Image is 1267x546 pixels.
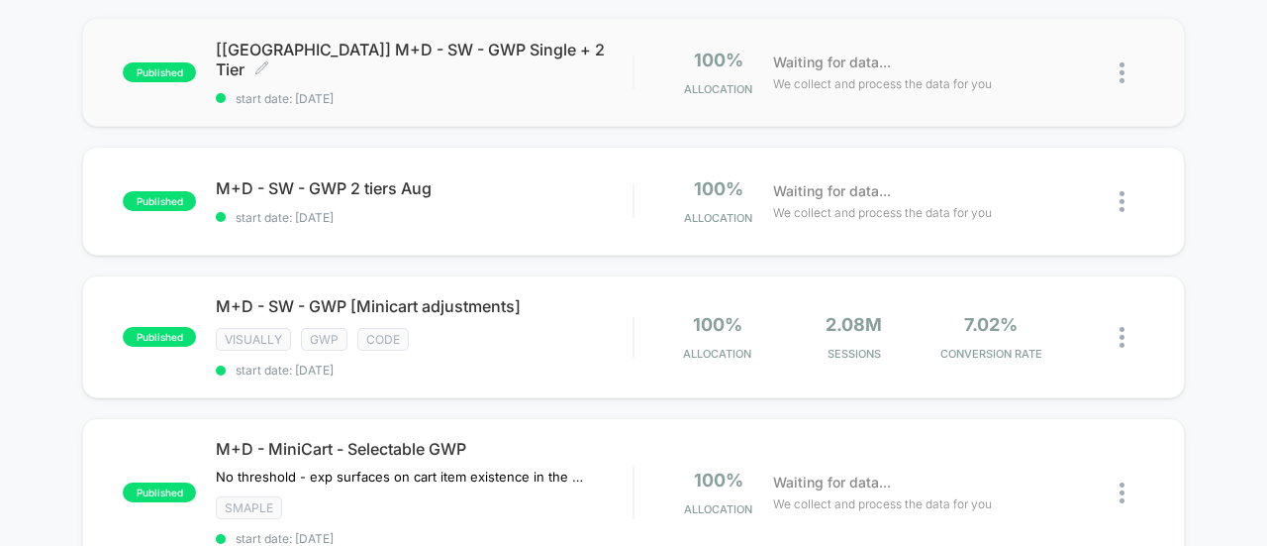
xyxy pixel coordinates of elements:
span: start date: [DATE] [216,210,633,225]
span: M+D - MiniCart - Selectable GWP [216,439,633,459]
span: Allocation [684,82,752,96]
img: close [1120,191,1124,212]
span: Allocation [683,347,751,361]
span: 100% [694,178,743,199]
span: Waiting for data... [773,180,891,202]
span: published [123,62,196,82]
span: Waiting for data... [773,52,891,73]
span: code [357,328,409,351]
span: published [123,327,196,347]
span: 100% [694,470,743,491]
img: close [1120,327,1124,348]
span: We collect and process the data for you [773,74,992,93]
span: CONVERSION RATE [927,347,1054,361]
span: start date: [DATE] [216,531,633,546]
span: Waiting for data... [773,472,891,493]
span: Allocation [684,211,752,225]
span: [[GEOGRAPHIC_DATA]] M+D - SW - GWP Single + 2 Tier [216,40,633,79]
span: M+D - SW - GWP [Minicart adjustments] [216,296,633,316]
span: M+D - SW - GWP 2 tiers Aug [216,178,633,198]
span: start date: [DATE] [216,91,633,106]
span: No threshold - exp surfaces on cart item existence in the cart [216,469,583,485]
span: visually [216,328,291,351]
span: Sessions [791,347,918,361]
span: We collect and process the data for you [773,203,992,222]
span: Allocation [684,502,752,516]
img: close [1120,62,1124,83]
span: 100% [694,50,743,70]
span: We collect and process the data for you [773,494,992,513]
span: smaple [216,496,282,519]
span: gwp [301,328,347,351]
span: start date: [DATE] [216,363,633,378]
span: 100% [693,314,742,335]
span: published [123,483,196,502]
img: close [1120,483,1124,503]
span: 2.08M [826,314,882,335]
span: 7.02% [964,314,1018,335]
span: published [123,191,196,211]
